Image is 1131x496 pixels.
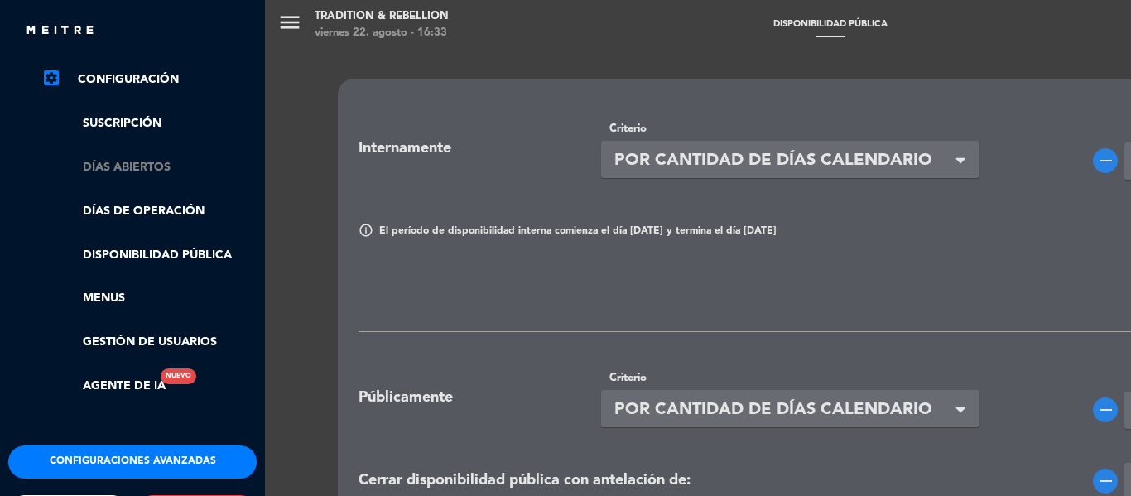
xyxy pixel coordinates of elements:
a: Suscripción [41,114,257,133]
img: MEITRE [25,25,95,37]
div: Nuevo [161,368,196,384]
a: Días abiertos [41,158,257,177]
a: Configuración [41,70,257,89]
a: Días de Operación [41,202,257,221]
a: Disponibilidad pública [41,246,257,265]
a: Agente de IANuevo [41,377,166,396]
button: Configuraciones avanzadas [8,445,257,479]
a: Menus [41,289,257,308]
a: Gestión de usuarios [41,333,257,352]
i: settings_applications [41,68,61,88]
